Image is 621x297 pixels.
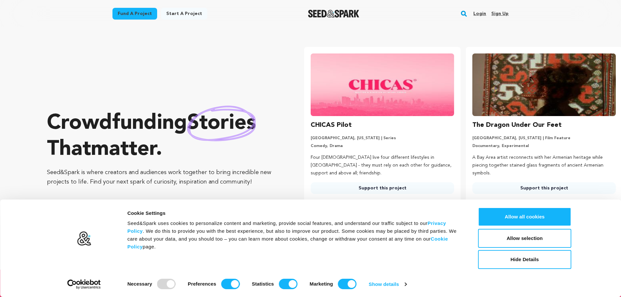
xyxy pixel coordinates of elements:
[127,276,127,276] legend: Consent Selection
[91,139,156,160] span: matter
[478,207,571,226] button: Allow all cookies
[311,120,352,130] h3: CHICAS Pilot
[188,281,216,287] strong: Preferences
[473,8,486,19] a: Login
[77,231,91,246] img: logo
[161,8,207,20] a: Start a project
[311,143,454,149] p: Comedy, Drama
[478,250,571,269] button: Hide Details
[491,8,509,19] a: Sign up
[478,229,571,248] button: Allow selection
[187,106,256,141] img: hand sketched image
[472,143,616,149] p: Documentary, Experimental
[55,279,112,289] a: Usercentrics Cookiebot - opens in a new window
[308,10,359,18] img: Seed&Spark Logo Dark Mode
[308,10,359,18] a: Seed&Spark Homepage
[472,53,616,116] img: The Dragon Under Our Feet image
[252,281,274,287] strong: Statistics
[47,111,278,163] p: Crowdfunding that .
[47,168,278,187] p: Seed&Spark is where creators and audiences work together to bring incredible new projects to life...
[369,279,407,289] a: Show details
[112,8,157,20] a: Fund a project
[472,120,562,130] h3: The Dragon Under Our Feet
[127,209,464,217] div: Cookie Settings
[127,281,152,287] strong: Necessary
[311,182,454,194] a: Support this project
[311,136,454,141] p: [GEOGRAPHIC_DATA], [US_STATE] | Series
[472,182,616,194] a: Support this project
[310,281,333,287] strong: Marketing
[472,136,616,141] p: [GEOGRAPHIC_DATA], [US_STATE] | Film Feature
[311,154,454,177] p: Four [DEMOGRAPHIC_DATA] live four different lifestyles in [GEOGRAPHIC_DATA] - they must rely on e...
[472,154,616,177] p: A Bay Area artist reconnects with her Armenian heritage while piecing together stained glass frag...
[127,219,464,251] div: Seed&Spark uses cookies to personalize content and marketing, provide social features, and unders...
[311,53,454,116] img: CHICAS Pilot image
